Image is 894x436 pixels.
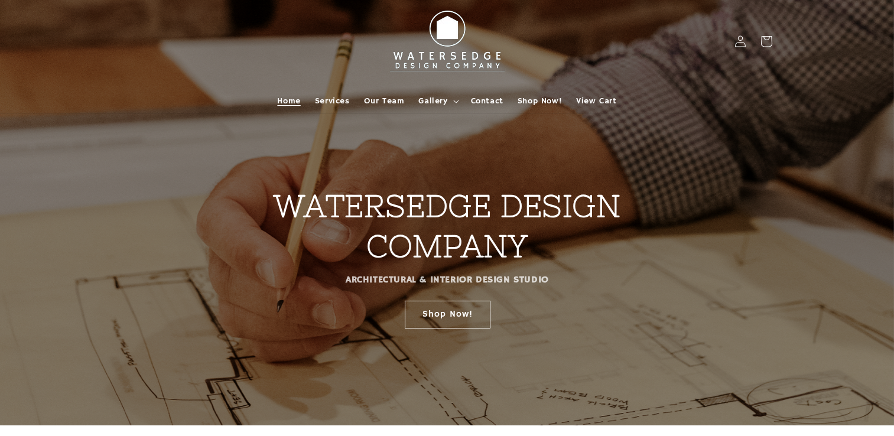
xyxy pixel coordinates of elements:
[418,96,447,106] span: Gallery
[471,96,503,106] span: Contact
[518,96,562,106] span: Shop Now!
[576,96,616,106] span: View Cart
[382,5,512,78] img: Watersedge Design Co
[308,89,357,113] a: Services
[569,89,623,113] a: View Cart
[274,188,620,263] strong: WATERSEDGE DESIGN COMPANY
[315,96,350,106] span: Services
[270,89,307,113] a: Home
[411,89,463,113] summary: Gallery
[464,89,511,113] a: Contact
[277,96,300,106] span: Home
[346,274,549,286] strong: ARCHITECTURAL & INTERIOR DESIGN STUDIO
[404,300,490,328] a: Shop Now!
[511,89,569,113] a: Shop Now!
[364,96,405,106] span: Our Team
[357,89,412,113] a: Our Team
